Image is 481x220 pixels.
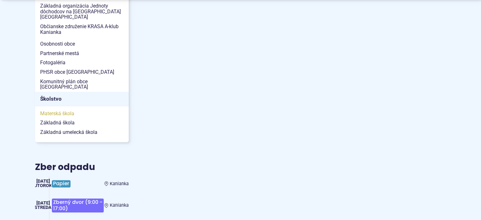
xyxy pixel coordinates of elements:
[110,203,129,208] span: Kanianka
[35,176,129,191] a: Papier Kanianka [DATE] utorok
[35,196,129,215] a: Zberný dvor (9:00 - 17:00) Kanianka [DATE] streda
[34,183,52,188] span: utorok
[40,49,124,58] span: Partnerské mestá
[40,39,124,49] span: Osobnosti obce
[34,205,52,210] span: streda
[36,200,50,206] span: [DATE]
[35,39,129,49] a: Osobnosti obce
[35,109,129,118] a: Materská škola
[35,118,129,128] a: Základná škola
[40,77,124,92] span: Komunitný plán obce [GEOGRAPHIC_DATA]
[35,128,129,137] a: Základná umelecká škola
[35,162,129,172] h3: Zber odpadu
[35,1,129,22] a: Základná organizácia Jednoty dôchodcov na [GEOGRAPHIC_DATA] [GEOGRAPHIC_DATA]
[110,181,129,186] span: Kanianka
[36,179,50,184] span: [DATE]
[35,22,129,37] a: Občianske združenie KRASA A-klub Kanianka
[35,77,129,92] a: Komunitný plán obce [GEOGRAPHIC_DATA]
[35,92,129,106] a: Školstvo
[35,49,129,58] a: Partnerské mestá
[40,118,124,128] span: Základná škola
[40,22,124,37] span: Občianske združenie KRASA A-klub Kanianka
[40,67,124,77] span: PHSR obce [GEOGRAPHIC_DATA]
[40,128,124,137] span: Základná umelecká škola
[35,58,129,67] a: Fotogaléria
[40,94,124,104] span: Školstvo
[40,109,124,118] span: Materská škola
[52,180,71,187] span: Papier
[40,1,124,22] span: Základná organizácia Jednoty dôchodcov na [GEOGRAPHIC_DATA] [GEOGRAPHIC_DATA]
[40,58,124,67] span: Fotogaléria
[35,67,129,77] a: PHSR obce [GEOGRAPHIC_DATA]
[52,198,104,212] span: Zberný dvor (9:00 - 17:00)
